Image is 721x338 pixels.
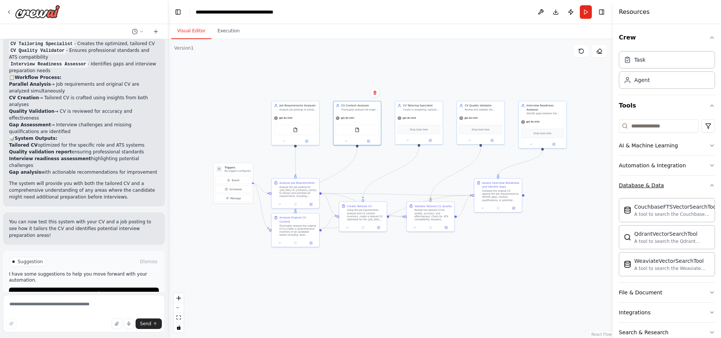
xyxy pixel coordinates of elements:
[15,75,62,80] strong: Workflow Process:
[174,293,184,332] div: React Flow controls
[171,23,211,39] button: Visual Editor
[419,138,441,142] button: Open in side panel
[403,108,440,111] div: Create a compelling, tailored CV for {job_title} at {company_name} by strategically repositioning...
[9,47,66,54] code: CV Quality Validator
[347,209,385,221] div: Using the job requirements analysis and CV content inventory, create a tailored CV optimized for ...
[634,76,650,84] div: Agent
[619,303,715,322] button: Integrations
[490,206,507,211] button: No output available
[341,108,379,111] div: Thoroughly analyze the original CV to identify all skills, experiences, achievements, and qualifi...
[150,27,162,36] button: Start a new chat
[439,225,453,230] button: Open in side panel
[624,233,631,241] img: Qdrantvectorsearchtool
[294,147,297,176] g: Edge from 6b109345-3d4f-495d-b155-f409a3ca15d9 to 6eb535d7-3ac9-4ad9-82df-9259bc89ff8e
[619,27,715,48] button: Crew
[174,293,184,303] button: zoom in
[347,204,372,208] div: Create Tailored CV
[481,138,503,142] button: Open in side panel
[112,318,122,329] button: Upload files
[526,120,540,123] span: gpt-4o-mini
[518,101,567,148] div: Interview Readiness AssessorIdentify gaps between the original CV and job requirements that could...
[415,204,452,208] div: Validate Tailored CV Quality
[406,202,455,232] div: Validate Tailored CV QualityReview the tailored CV for quality, accuracy, and effectiveness. Chec...
[253,181,269,195] g: Edge from triggers to 6eb535d7-3ac9-4ad9-82df-9259bc89ff8e
[18,259,43,265] span: Suggestion
[296,139,318,143] button: Open in side panel
[370,88,380,97] button: Delete node
[496,150,545,176] g: Edge from d904e4db-aa92-4a45-9fdd-1445668bc804 to d5dce02e-82ef-4c59-9163-5d9a00b848c7
[634,257,710,265] div: WeaviateVectorSearchTool
[6,318,17,329] button: Improve this prompt
[9,94,159,108] li: → Tailored CV is crafted using insights from both analyses
[9,74,159,81] h2: 📋
[482,181,520,189] div: Assess Interview Readiness and Identify Gaps
[474,178,522,212] div: Assess Interview Readiness and Identify GapsCompare the original CV against the job requirements ...
[129,27,147,36] button: Switch to previous chat
[304,202,317,206] button: Open in side panel
[403,104,440,108] div: CV Tailoring Specialist
[271,213,320,247] div: Analyze Original CV ContentThoroughly analyze the original CV to create a comprehensive inventory...
[619,289,662,296] div: File & Document
[279,108,317,111] div: Analyze job postings to extract key requirements, skills, qualifications, and company culture ind...
[215,194,251,202] button: Manage
[174,313,184,323] button: fit view
[174,323,184,332] button: toggle interactivity
[619,95,715,116] button: Tools
[271,101,320,145] div: Job Requirements AnalyzerAnalyze job postings to extract key requirements, skills, qualifications...
[428,147,483,199] g: Edge from a6ffd8a8-c8e2-4a99-b034-d97edb2f57e2 to 005d0776-721d-4b81-8161-6feab96fecf6
[322,191,472,197] g: Edge from 6eb535d7-3ac9-4ad9-82df-9259bc89ff8e to d5dce02e-82ef-4c59-9163-5d9a00b848c7
[9,95,39,100] strong: CV Creation
[294,147,359,211] g: Edge from 8ceb14c7-7af1-4bb7-bdb0-c5ee5c7b231d to bc21fcd8-d871-4485-a3f7-38eef7eb73c9
[9,61,159,74] li: - Identifies gaps and interview preparation needs
[279,224,317,236] div: Thoroughly analyze the original CV to create a comprehensive inventory of all candidate assets in...
[534,132,552,135] span: Drop tools here
[9,288,159,300] button: Run Automation
[279,104,317,108] div: Job Requirements Analyzer
[139,258,159,265] button: Dismiss
[465,108,502,111] div: Review and validate the tailored CV to ensure it meets professional standards, is ATS-friendly, a...
[341,117,354,120] span: gpt-4o-mini
[279,216,317,224] div: Analyze Original CV Content
[287,241,304,245] button: No output available
[624,206,631,214] img: Couchbaseftsvectorsearchtool
[136,318,162,329] button: Send
[174,303,184,313] button: zoom out
[9,156,91,161] strong: Interview readiness assessment
[339,202,387,232] div: Create Tailored CVUsing the job requirements analysis and CV content inventory, create a tailored...
[9,142,38,148] strong: Tailored CV
[15,5,60,18] img: Logo
[634,211,718,217] div: A tool to search the Couchbase database for relevant information on internal documents.
[619,195,715,282] div: Database & Data
[215,186,251,193] button: Schedule
[9,121,159,135] li: → Interview challenges and missing qualifications are identified
[173,7,183,17] button: Hide left sidebar
[415,209,452,221] div: Review the tailored CV for quality, accuracy, and effectiveness. Check for: ATS compatibility, ke...
[322,214,337,230] g: Edge from bc21fcd8-d871-4485-a3f7-38eef7eb73c9 to 5f22ee72-7abd-4ca5-bcbf-d32f0d14d1d4
[232,179,240,182] span: Event
[293,127,297,132] img: FileReadTool
[124,318,134,329] button: Click to speak your automation idea
[9,82,51,87] strong: Parallel Analysis
[634,230,710,238] div: QdrantVectorSearchTool
[322,191,337,218] g: Edge from 6eb535d7-3ac9-4ad9-82df-9259bc89ff8e to 5f22ee72-7abd-4ca5-bcbf-d32f0d14d1d4
[225,165,250,169] h3: Triggers
[271,178,320,209] div: Analyze Job RequirementsAnalyze the job posting for {job_title} at {company_name} to extract and ...
[619,176,715,195] button: Database & Data
[140,321,151,327] span: Send
[422,225,439,230] button: No output available
[543,142,565,146] button: Open in side panel
[174,45,194,51] div: Version 1
[619,48,715,95] div: Crew
[526,104,564,112] div: Interview Readiness Assessor
[279,117,293,120] span: gpt-4o-mini
[9,108,159,121] li: → CV is reviewed for accuracy and effectiveness
[279,181,315,185] div: Analyze Job Requirements
[211,23,246,39] button: Execution
[624,261,631,268] img: Weaviatevectorsearchtool
[619,283,715,302] button: File & Document
[304,241,317,245] button: Open in side panel
[619,142,678,149] div: AI & Machine Learning
[322,193,472,230] g: Edge from bc21fcd8-d871-4485-a3f7-38eef7eb73c9 to d5dce02e-82ef-4c59-9163-5d9a00b848c7
[619,182,664,189] div: Database & Data
[333,101,382,145] div: CV Content AnalyzerThoroughly analyze the original CV to identify all skills, experiences, achiev...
